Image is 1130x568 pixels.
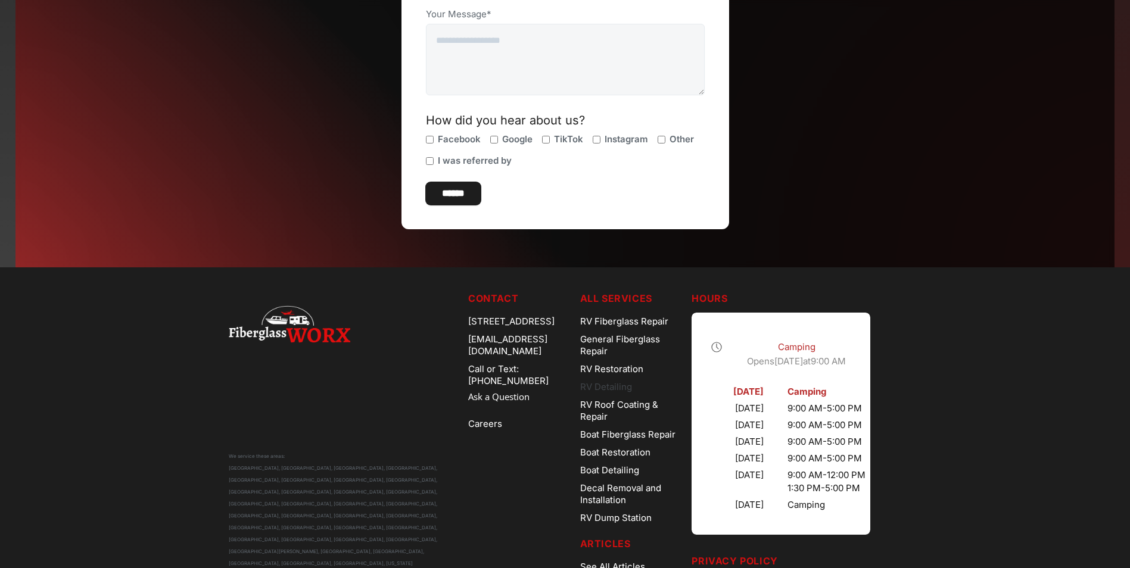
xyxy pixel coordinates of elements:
input: Other [658,136,665,143]
a: Decal Removal and Installation [580,479,683,509]
div: [DATE] [711,402,764,414]
input: Instagram [593,136,600,143]
label: Your Message* [426,8,705,20]
div: 1:30 PM - 5:00 PM [787,482,866,494]
input: Facebook [426,136,434,143]
div: [EMAIL_ADDRESS][DOMAIN_NAME] [468,330,571,360]
h5: Articles [580,536,683,551]
input: TikTok [542,136,550,143]
input: I was referred by [426,157,434,165]
div: [DATE] [711,469,764,494]
div: [DATE] [711,436,764,448]
div: 9:00 AM - 12:00 PM [787,469,866,481]
h5: Privacy Policy [692,554,901,568]
a: RV Restoration [580,360,683,378]
time: 9:00 AM [811,355,846,367]
span: Camping [778,341,815,352]
h5: Contact [468,291,571,305]
a: Ask a Question [468,390,571,404]
div: 9:00 AM - 5:00 PM [787,436,866,448]
a: Call or Text: [PHONE_NUMBER] [468,360,571,390]
a: Boat Restoration [580,444,683,461]
span: Opens at [747,355,846,367]
a: Boat Fiberglass Repair [580,426,683,444]
div: Camping [787,386,866,398]
div: Camping [787,499,866,511]
div: [DATE] [711,386,764,398]
span: [DATE] [774,355,803,367]
h5: Hours [692,291,901,305]
span: Google [502,133,533,145]
div: 9:00 AM - 5:00 PM [787,419,866,431]
div: [DATE] [711,419,764,431]
div: 9:00 AM - 5:00 PM [787,452,866,464]
a: Careers [468,415,571,433]
h5: ALL SERVICES [580,291,683,305]
a: RV Fiberglass Repair [580,313,683,330]
div: 9:00 AM - 5:00 PM [787,402,866,414]
a: RV Roof Coating & Repair [580,396,683,426]
span: Instagram [605,133,648,145]
a: General Fiberglass Repair [580,330,683,360]
span: I was referred by [438,155,512,167]
div: [DATE] [711,499,764,511]
a: Boat Detailing [580,461,683,479]
span: TikTok [554,133,583,145]
div: [DATE] [711,452,764,464]
a: RV Dump Station [580,509,683,527]
div: [STREET_ADDRESS] [468,313,571,330]
div: How did you hear about us? [426,114,705,126]
span: Other [670,133,694,145]
input: Google [490,136,498,143]
span: Facebook [438,133,481,145]
a: RV Detailing [580,378,683,396]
